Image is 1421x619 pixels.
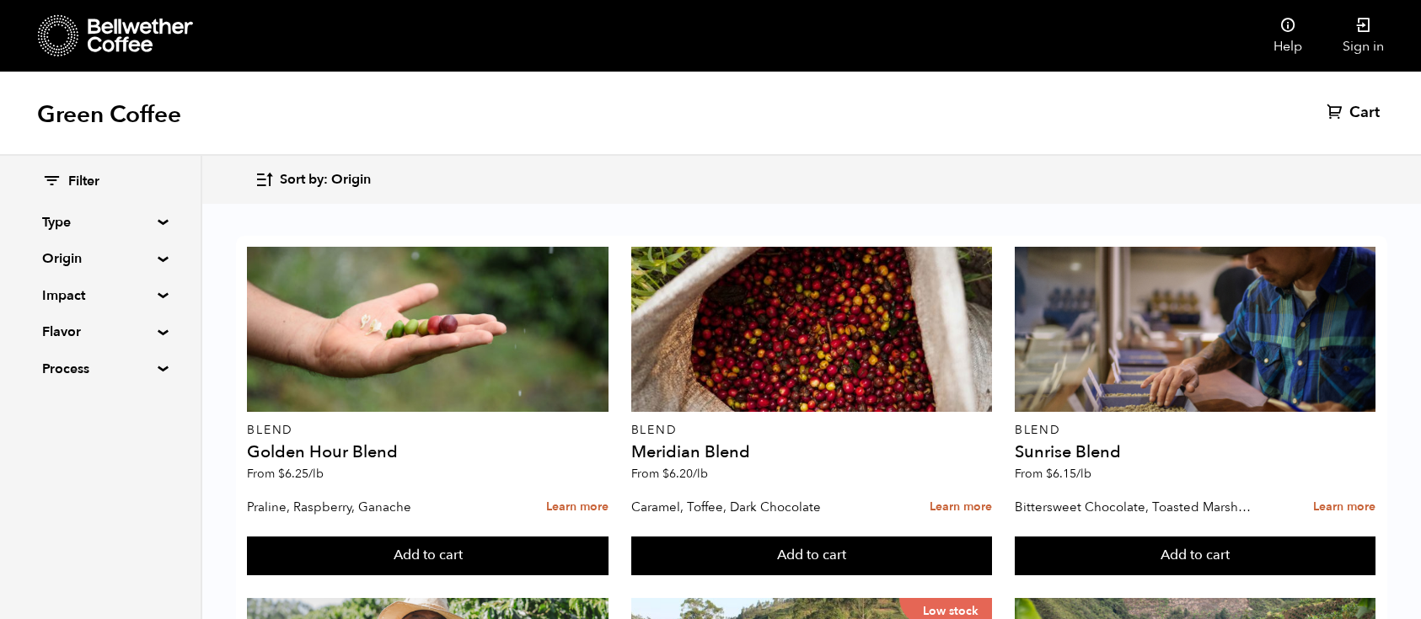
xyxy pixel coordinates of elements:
span: /lb [1076,466,1091,482]
a: Learn more [546,489,609,526]
span: /lb [693,466,708,482]
p: Bittersweet Chocolate, Toasted Marshmallow, Candied Orange, Praline [1015,494,1260,520]
span: $ [278,466,285,482]
span: Sort by: Origin [280,171,371,189]
bdi: 6.25 [278,466,324,482]
h4: Golden Hour Blend [247,444,608,461]
h4: Meridian Blend [631,444,992,461]
a: Learn more [930,489,992,526]
summary: Type [42,212,158,232]
summary: Origin [42,248,158,269]
span: From [1015,466,1091,482]
bdi: 6.20 [662,466,708,482]
span: Filter [68,173,99,191]
summary: Flavor [42,322,158,342]
p: Blend [1015,424,1375,436]
summary: Process [42,359,158,379]
span: Cart [1349,103,1380,123]
button: Add to cart [631,536,992,575]
button: Add to cart [247,536,608,575]
p: Blend [247,424,608,436]
p: Blend [631,424,992,436]
h1: Green Coffee [37,99,181,130]
p: Praline, Raspberry, Ganache [247,494,492,520]
span: $ [1046,466,1053,482]
button: Add to cart [1015,536,1375,575]
span: From [247,466,324,482]
a: Cart [1327,103,1384,123]
span: $ [662,466,669,482]
span: From [631,466,708,482]
bdi: 6.15 [1046,466,1091,482]
h4: Sunrise Blend [1015,444,1375,461]
p: Caramel, Toffee, Dark Chocolate [631,494,877,520]
span: /lb [308,466,324,482]
summary: Impact [42,285,158,306]
button: Sort by: Origin [255,160,371,200]
a: Learn more [1313,489,1375,526]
